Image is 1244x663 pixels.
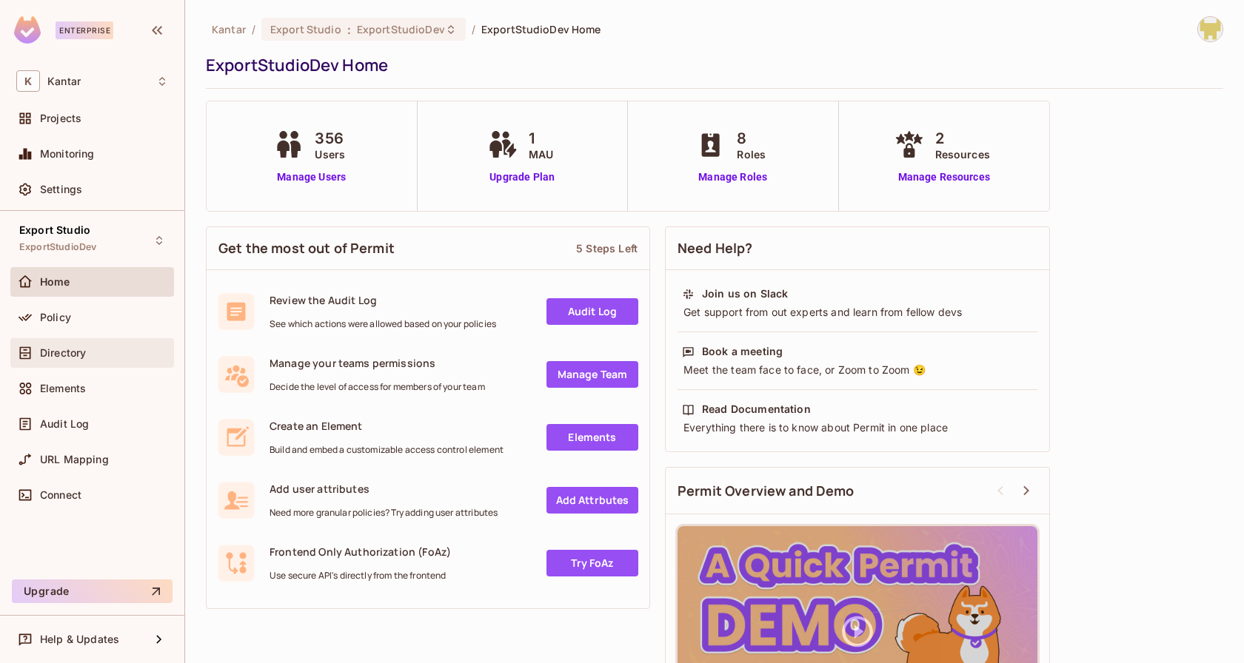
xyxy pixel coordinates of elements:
[546,424,638,451] a: Elements
[270,545,451,559] span: Frontend Only Authorization (FoAz)
[40,383,86,394] span: Elements
[270,570,451,582] span: Use secure API's directly from the frontend
[481,22,601,36] span: ExportStudioDev Home
[678,239,753,258] span: Need Help?
[40,312,71,323] span: Policy
[472,22,475,36] li: /
[702,402,811,417] div: Read Documentation
[40,347,86,359] span: Directory
[546,550,638,576] a: Try FoAz
[19,224,90,236] span: Export Studio
[19,241,96,253] span: ExportStudioDev
[357,22,445,36] span: ExportStudioDev
[546,487,638,514] a: Add Attrbutes
[1198,17,1223,41] img: Girishankar.VP@kantar.com
[270,293,496,307] span: Review the Audit Log
[484,169,561,185] a: Upgrade Plan
[315,147,345,162] span: Users
[702,344,783,359] div: Book a meeting
[218,239,395,258] span: Get the most out of Permit
[315,127,345,149] span: 356
[270,381,485,393] span: Decide the level of access for members of your team
[935,147,990,162] span: Resources
[40,489,81,501] span: Connect
[270,169,352,185] a: Manage Users
[682,420,1033,435] div: Everything there is to know about Permit in one place
[40,112,81,124] span: Projects
[576,241,638,255] div: 5 Steps Left
[212,22,246,36] span: the active workspace
[529,147,553,162] span: MAU
[682,363,1033,377] div: Meet the team face to face, or Zoom to Zoom 😉
[935,127,990,149] span: 2
[529,127,553,149] span: 1
[14,16,41,44] img: SReyMgAAAABJRU5ErkJggg==
[270,22,341,36] span: Export Studio
[270,356,485,370] span: Manage your teams permissions
[16,70,40,92] span: K
[692,169,773,185] a: Manage Roles
[40,276,70,288] span: Home
[682,305,1033,320] div: Get support from out experts and learn from fellow devs
[546,298,638,325] a: Audit Log
[40,418,89,430] span: Audit Log
[270,444,504,456] span: Build and embed a customizable access control element
[270,482,498,496] span: Add user attributes
[206,54,1216,76] div: ExportStudioDev Home
[56,21,113,39] div: Enterprise
[270,419,504,433] span: Create an Element
[678,482,855,500] span: Permit Overview and Demo
[737,127,766,149] span: 8
[40,454,109,465] span: URL Mapping
[270,507,498,519] span: Need more granular policies? Try adding user attributes
[40,184,82,195] span: Settings
[546,361,638,388] a: Manage Team
[891,169,997,185] a: Manage Resources
[737,147,766,162] span: Roles
[252,22,255,36] li: /
[47,75,81,87] span: Workspace: Kantar
[40,633,119,645] span: Help & Updates
[702,286,788,301] div: Join us on Slack
[347,24,352,36] span: :
[270,318,496,330] span: See which actions were allowed based on your policies
[12,579,173,603] button: Upgrade
[40,148,95,160] span: Monitoring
